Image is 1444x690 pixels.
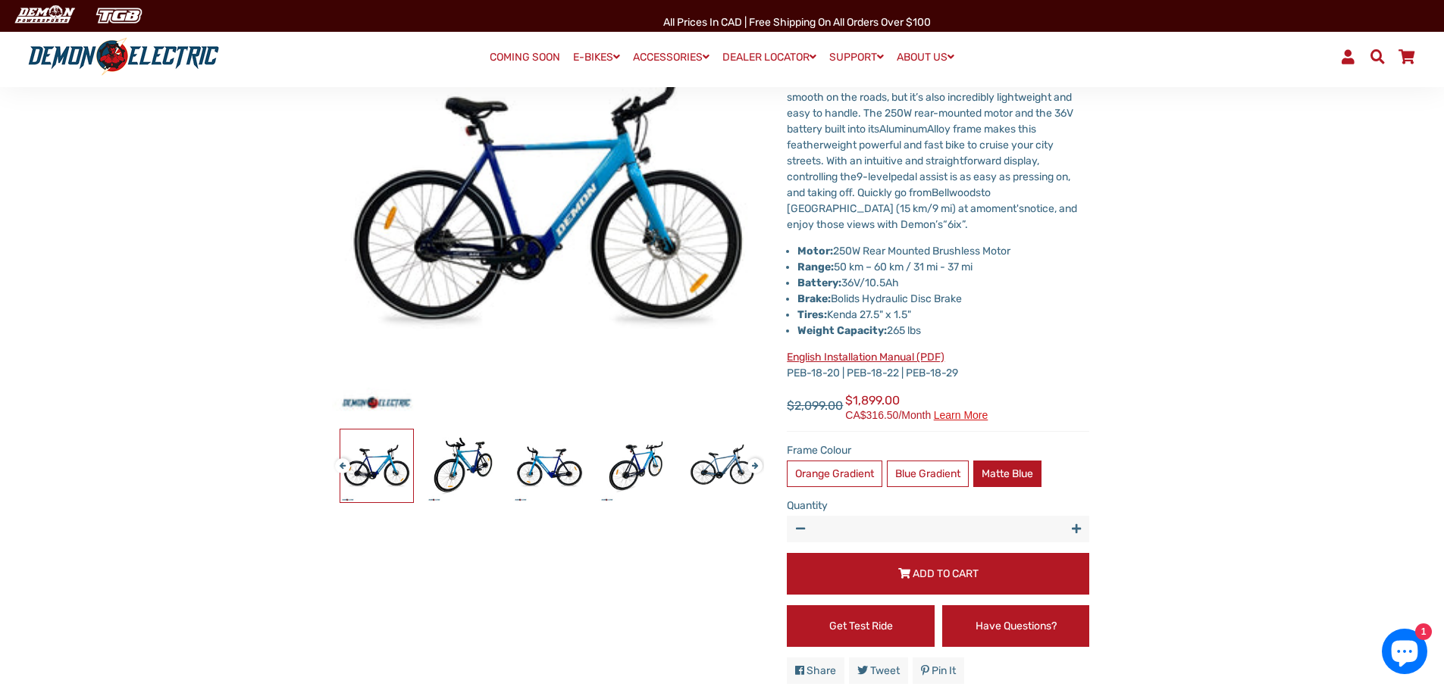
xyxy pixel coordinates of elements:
button: Increase item quantity by one [1063,516,1089,542]
span: $2,099.00 [787,397,843,415]
strong: Weight Capacity: [797,324,887,337]
a: SUPPORT [824,46,889,68]
a: COMING SOON [484,47,565,68]
span: Tweet [870,664,900,677]
button: Next [747,451,756,468]
a: ACCESSORIES [628,46,715,68]
span: to [GEOGRAPHIC_DATA] (15 km/9 mi) at a [787,186,991,215]
li: 36V/10.5Ah [797,275,1089,291]
a: Have Questions? [942,605,1090,647]
inbox-online-store-chat: Shopify online store chat [1377,629,1432,678]
span: ’ [935,218,938,231]
span: s [938,218,943,231]
a: Get Test Ride [787,605,935,647]
li: Bolids Hydraulic Disc Brake [797,291,1089,307]
span: pedal assist is as easy as pressing on, and taking off. Quickly go from [787,170,1070,199]
button: Previous [335,451,344,468]
a: ABOUT US [891,46,960,68]
span: moment's [976,202,1024,215]
span: Aluminum [879,123,927,136]
span: All Prices in CAD | Free shipping on all orders over $100 [663,16,931,29]
li: 250W Rear Mounted Brushless Motor [797,243,1089,259]
button: Reduce item quantity by one [787,516,813,542]
span: ” [962,218,965,231]
strong: Range: [797,261,834,273]
a: DEALER LOCATOR [717,46,822,68]
img: Demon Electric logo [23,37,224,76]
span: 9-level [857,170,891,183]
span: ’ [816,75,818,88]
img: 6ix City eBike - Demon Electric [340,429,413,502]
a: E-BIKES [568,46,625,68]
li: Kenda 27.5" x 1.5" [797,307,1089,323]
strong: Tires: [797,308,827,321]
span: 6ix [948,218,962,231]
span: Pin it [932,664,956,677]
span: Share [807,664,836,677]
img: TGB Canada [88,3,150,28]
input: quantity [787,516,1089,542]
span: 6ix" Bike is that it [787,59,1085,88]
label: Matte Blue [973,461,1041,487]
strong: Brake: [797,292,831,305]
label: Quantity [787,498,1089,514]
img: 6ix City eBike - Demon Electric [600,429,672,502]
strong: Motor: [797,245,833,258]
label: Orange Gradient [787,461,882,487]
img: Demon Electric [8,3,80,28]
li: 50 km – 60 km / 31 mi - 37 mi [797,259,1089,275]
span: Bellwoods [932,186,981,199]
span: s an E-bike without bells and whistles. Not only is it smooth on the roads, but it [787,75,1061,104]
span: . [965,218,968,231]
span: “ [943,218,948,231]
img: 6ix City eBike [686,429,759,502]
label: Frame Colour [787,442,1089,458]
a: English Installation Manual (PDF) [787,351,944,364]
span: Alloy frame makes this featherweight powerful and fast bike to cruise your city streets. With an ... [787,123,1054,183]
span: s also incredibly lightweight and easy to handle. The 250W rear-mounted motor and the 36V battery... [787,91,1073,136]
label: Blue Gradient [887,461,969,487]
span: Add to Cart [913,567,979,580]
p: PEB-18-20 | PEB-18-22 | PEB-18-29 [787,349,1089,381]
span: ’ [916,91,918,104]
img: 6ix City eBike - Demon Electric [427,429,500,502]
img: 6ix City eBike - Demon Electric [513,429,586,502]
button: Add to Cart [787,553,1089,595]
li: 265 lbs [797,323,1089,339]
strong: Battery: [797,276,841,289]
span: $1,899.00 [845,392,988,420]
span: notice, and enjoy those views with Demon [787,202,1077,231]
